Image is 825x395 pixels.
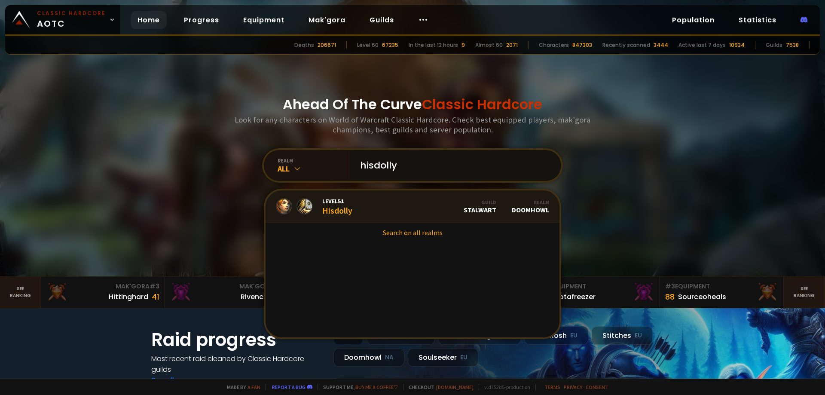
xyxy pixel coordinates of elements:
[151,375,207,385] a: See all progress
[355,150,551,181] input: Search a character...
[41,277,165,308] a: Mak'Gora#3Hittinghard41
[564,384,582,390] a: Privacy
[729,41,745,49] div: 10934
[554,291,596,302] div: Notafreezer
[357,41,379,49] div: Level 60
[408,348,478,367] div: Soulseeker
[464,199,496,205] div: Guild
[665,291,675,303] div: 88
[403,384,474,390] span: Checkout
[272,384,306,390] a: Report a bug
[236,11,291,29] a: Equipment
[539,41,569,49] div: Characters
[665,11,721,29] a: Population
[766,41,782,49] div: Guilds
[524,326,588,345] div: Nek'Rosh
[665,282,778,291] div: Equipment
[382,41,398,49] div: 67235
[678,41,726,49] div: Active last 7 days
[363,11,401,29] a: Guilds
[318,384,398,390] span: Support me,
[732,11,783,29] a: Statistics
[131,11,167,29] a: Home
[570,331,577,340] small: EU
[602,41,650,49] div: Recently scanned
[266,190,559,223] a: Level51HisdollyGuildStalwartRealmDoomhowl
[541,282,654,291] div: Equipment
[536,277,660,308] a: #2Equipment88Notafreezer
[266,223,559,242] a: Search on all realms
[660,277,784,308] a: #3Equipment88Sourceoheals
[475,41,503,49] div: Almost 60
[665,282,675,291] span: # 3
[151,326,323,353] h1: Raid progress
[586,384,608,390] a: Consent
[241,291,268,302] div: Rivench
[46,282,159,291] div: Mak'Gora
[247,384,260,390] a: a fan
[460,353,467,362] small: EU
[151,353,323,375] h4: Most recent raid cleaned by Classic Hardcore guilds
[294,41,314,49] div: Deaths
[318,41,336,49] div: 206671
[165,277,289,308] a: Mak'Gora#2Rivench100
[322,197,352,205] span: Level 51
[109,291,148,302] div: Hittinghard
[283,94,542,115] h1: Ahead Of The Curve
[322,197,352,216] div: Hisdolly
[654,41,668,49] div: 3444
[592,326,653,345] div: Stitches
[37,9,106,30] span: AOTC
[422,95,542,114] span: Classic Hardcore
[278,157,350,164] div: realm
[784,277,825,308] a: Seeranking
[231,115,594,135] h3: Look for any characters on World of Warcraft Classic Hardcore. Check best equipped players, mak'g...
[512,199,549,205] div: Realm
[464,199,496,214] div: Stalwart
[512,199,549,214] div: Doomhowl
[786,41,799,49] div: 7538
[5,5,120,34] a: Classic HardcoreAOTC
[678,291,726,302] div: Sourceoheals
[37,9,106,17] small: Classic Hardcore
[461,41,465,49] div: 9
[436,384,474,390] a: [DOMAIN_NAME]
[479,384,530,390] span: v. d752d5 - production
[177,11,226,29] a: Progress
[544,384,560,390] a: Terms
[333,348,404,367] div: Doomhowl
[302,11,352,29] a: Mak'gora
[385,353,394,362] small: NA
[506,41,518,49] div: 2071
[150,282,159,291] span: # 3
[409,41,458,49] div: In the last 12 hours
[355,384,398,390] a: Buy me a coffee
[278,164,350,174] div: All
[572,41,592,49] div: 847303
[635,331,642,340] small: EU
[222,384,260,390] span: Made by
[170,282,283,291] div: Mak'Gora
[152,291,159,303] div: 41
